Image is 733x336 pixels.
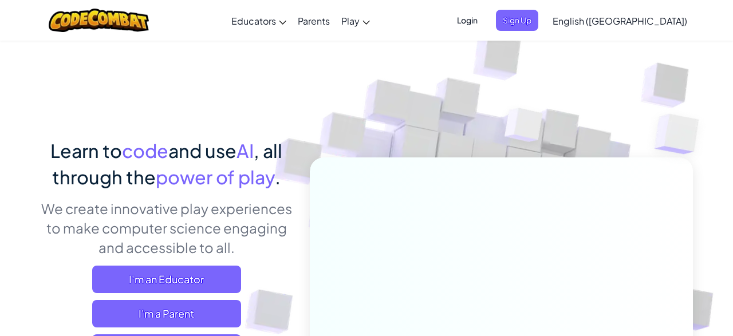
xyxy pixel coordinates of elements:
[49,9,149,32] img: CodeCombat logo
[553,15,687,27] span: English ([GEOGRAPHIC_DATA])
[92,300,241,327] a: I'm a Parent
[341,15,360,27] span: Play
[496,10,538,31] button: Sign Up
[450,10,484,31] button: Login
[483,85,566,171] img: Overlap cubes
[168,139,237,162] span: and use
[50,139,122,162] span: Learn to
[156,165,275,188] span: power of play
[40,199,293,257] p: We create innovative play experiences to make computer science engaging and accessible to all.
[231,15,276,27] span: Educators
[226,5,292,36] a: Educators
[275,165,281,188] span: .
[122,139,168,162] span: code
[92,266,241,293] a: I'm an Educator
[547,5,693,36] a: English ([GEOGRAPHIC_DATA])
[292,5,336,36] a: Parents
[632,86,731,183] img: Overlap cubes
[237,139,254,162] span: AI
[336,5,376,36] a: Play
